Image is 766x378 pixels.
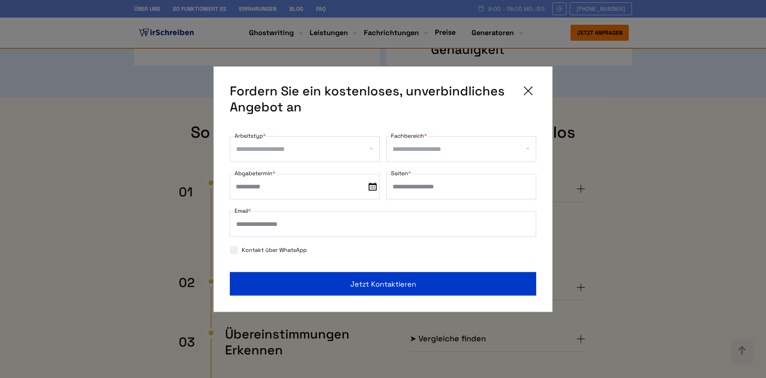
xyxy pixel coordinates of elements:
[230,272,536,295] button: Jetzt kontaktieren
[369,182,377,190] img: date
[235,131,266,140] label: Arbeitstyp
[350,278,416,289] span: Jetzt kontaktieren
[235,206,251,215] label: Email
[230,83,514,115] span: Fordern Sie ein kostenloses, unverbindliches Angebot an
[235,168,275,178] label: Abgabetermin
[391,168,411,178] label: Seiten
[230,246,307,253] label: Kontakt über WhatsApp
[230,174,380,199] input: date
[391,131,427,140] label: Fachbereich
